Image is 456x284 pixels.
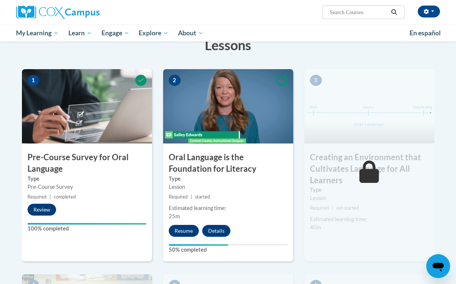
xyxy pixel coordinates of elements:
[388,8,400,17] button: Search
[28,75,39,86] span: 1
[169,175,288,183] label: Type
[410,29,441,37] span: En español
[16,6,150,19] a: Cox Campus
[16,6,100,19] img: Cox Campus
[310,215,429,223] div: Estimated learning time:
[28,175,146,183] label: Type
[139,29,168,38] span: Explore
[22,36,434,54] h3: Lessons
[169,183,288,191] div: Lesson
[202,225,230,237] button: Details
[22,69,152,143] img: Course Image
[169,75,181,86] span: 2
[16,29,59,38] span: My Learning
[418,6,440,17] button: Account Settings
[310,75,322,86] span: 3
[336,205,359,211] span: not started
[310,186,429,194] label: Type
[22,152,152,175] h3: Pre-Course Survey for Oral Language
[28,204,56,216] button: Review
[191,194,192,200] span: |
[97,25,134,42] a: Engage
[332,205,333,211] span: |
[173,25,208,42] a: About
[169,246,288,254] label: 50% completed
[304,152,434,186] h3: Creating an Environment that Cultivates Language for All Learners
[310,194,429,202] div: Lesson
[28,194,46,200] span: Required
[169,225,199,237] button: Resume
[405,25,446,41] a: En español
[169,194,188,200] span: Required
[28,225,146,233] label: 100% completed
[426,254,450,278] iframe: Button to launch messaging window
[68,29,92,38] span: Learn
[64,25,97,42] a: Learn
[163,152,293,175] h3: Oral Language is the Foundation for Literacy
[310,224,321,230] span: 40m
[134,25,173,42] a: Explore
[49,194,51,200] span: |
[11,25,446,42] div: Main menu
[169,204,288,212] div: Estimated learning time:
[329,8,388,17] input: Search Courses
[163,69,293,143] img: Course Image
[310,205,329,211] span: Required
[169,244,228,246] div: Your progress
[304,69,434,143] img: Course Image
[54,194,76,200] span: completed
[169,213,180,219] span: 25m
[12,25,64,42] a: My Learning
[195,194,210,200] span: started
[178,29,203,38] span: About
[28,183,146,191] div: Pre-Course Survey
[101,29,129,38] span: Engage
[28,223,146,225] div: Your progress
